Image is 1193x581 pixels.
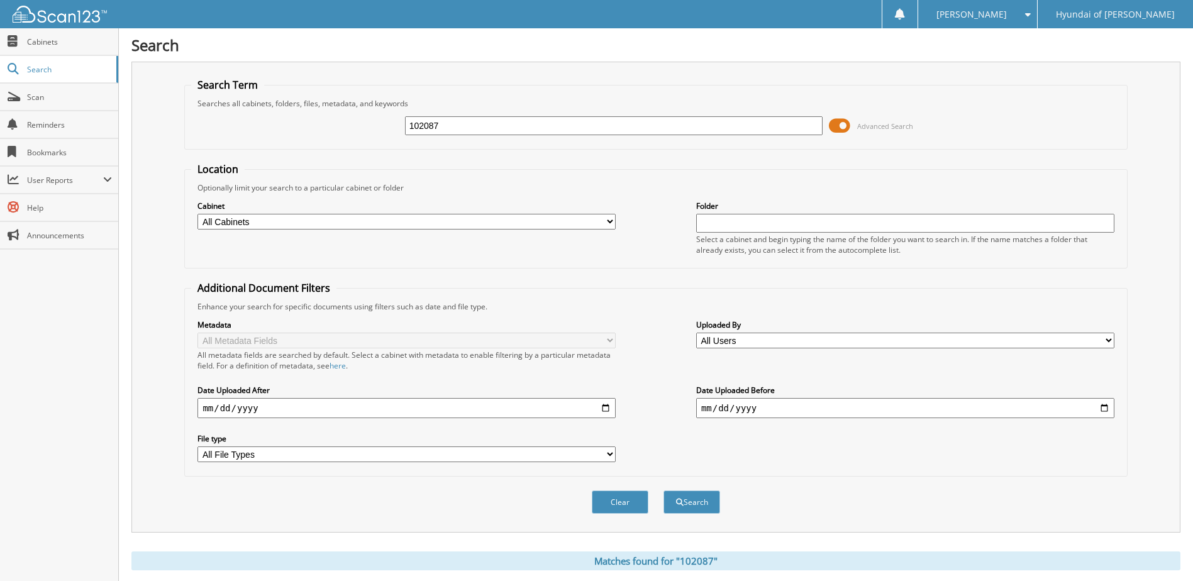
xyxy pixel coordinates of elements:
[191,281,336,295] legend: Additional Document Filters
[27,202,112,213] span: Help
[197,385,616,396] label: Date Uploaded After
[663,490,720,514] button: Search
[696,234,1114,255] div: Select a cabinet and begin typing the name of the folder you want to search in. If the name match...
[857,121,913,131] span: Advanced Search
[197,350,616,371] div: All metadata fields are searched by default. Select a cabinet with metadata to enable filtering b...
[1056,11,1175,18] span: Hyundai of [PERSON_NAME]
[131,551,1180,570] div: Matches found for "102087"
[27,175,103,185] span: User Reports
[191,182,1120,193] div: Optionally limit your search to a particular cabinet or folder
[27,230,112,241] span: Announcements
[696,319,1114,330] label: Uploaded By
[191,98,1120,109] div: Searches all cabinets, folders, files, metadata, and keywords
[330,360,346,371] a: here
[696,201,1114,211] label: Folder
[197,433,616,444] label: File type
[191,301,1120,312] div: Enhance your search for specific documents using filters such as date and file type.
[197,319,616,330] label: Metadata
[197,398,616,418] input: start
[131,35,1180,55] h1: Search
[27,64,110,75] span: Search
[936,11,1007,18] span: [PERSON_NAME]
[13,6,107,23] img: scan123-logo-white.svg
[27,36,112,47] span: Cabinets
[191,162,245,176] legend: Location
[197,201,616,211] label: Cabinet
[696,385,1114,396] label: Date Uploaded Before
[696,398,1114,418] input: end
[27,147,112,158] span: Bookmarks
[592,490,648,514] button: Clear
[27,119,112,130] span: Reminders
[27,92,112,102] span: Scan
[191,78,264,92] legend: Search Term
